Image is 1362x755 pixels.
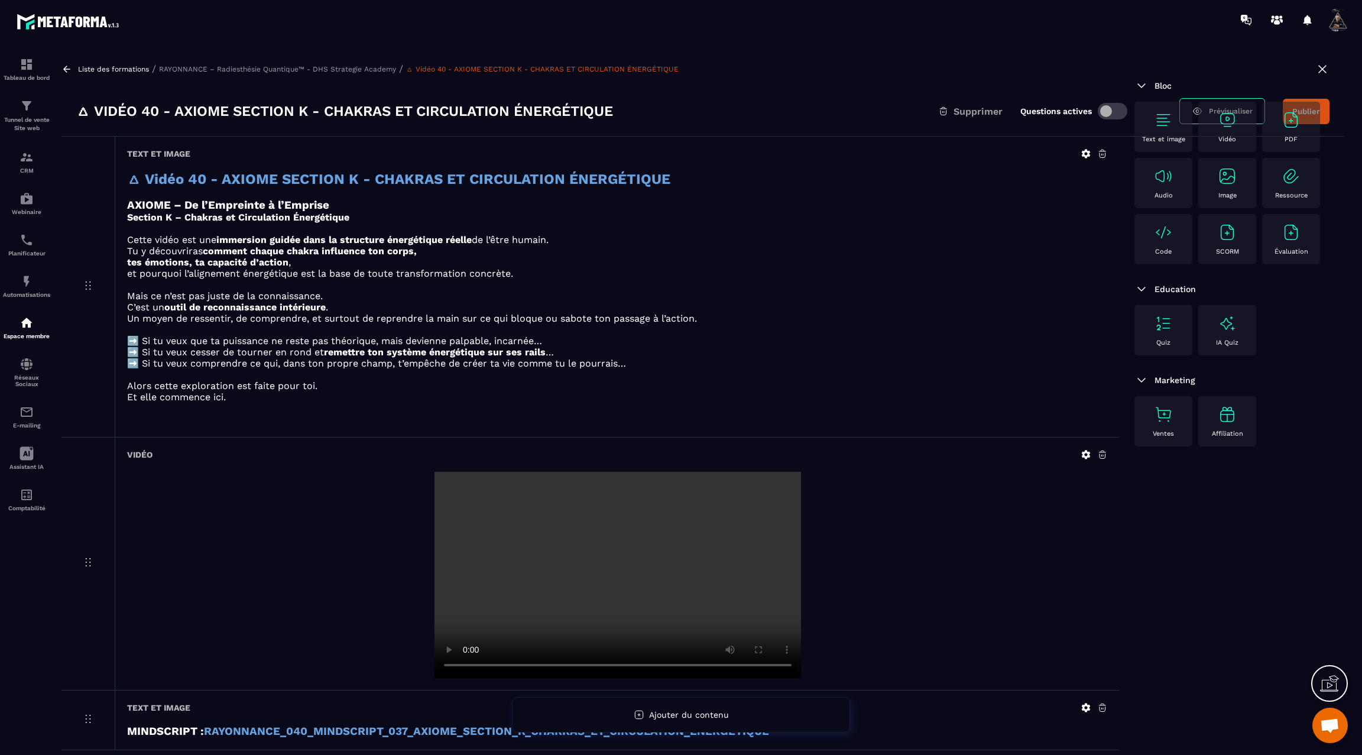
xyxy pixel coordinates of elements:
[127,313,697,324] span: Un moyen de ressentir, de comprendre, et surtout de reprendre la main sur ce qui bloque ou sabote...
[406,65,679,73] a: 🜂 Vidéo 40 - AXIOME SECTION K - CHAKRAS ET CIRCULATION ÉNERGÉTIQUE
[20,57,34,72] img: formation
[20,316,34,330] img: automations
[127,703,190,712] h6: Text et image
[20,233,34,247] img: scheduler
[127,245,203,257] span: Tu y découvriras
[649,710,729,720] span: Ajouter du contenu
[127,149,190,158] h6: Text et image
[20,357,34,371] img: social-network
[546,346,554,358] span: …
[3,74,50,81] p: Tableau de bord
[1155,284,1196,294] span: Education
[399,63,403,74] span: /
[1155,81,1172,90] span: Bloc
[1155,375,1195,385] span: Marketing
[1134,373,1149,387] img: arrow-down
[152,63,156,74] span: /
[3,307,50,348] a: automationsautomationsEspace membre
[1153,430,1174,438] p: Ventes
[1218,167,1237,186] img: text-image no-wra
[1154,167,1173,186] img: text-image no-wra
[20,488,34,502] img: accountant
[216,234,472,245] strong: immersion guidée dans la structure énergétique réelle
[1134,282,1149,296] img: arrow-down
[1218,135,1236,143] p: Vidéo
[288,257,291,268] span: ,
[127,199,329,212] strong: AXIOME – De l’Empreinte à l’Emprise
[472,234,549,245] span: de l’être humain.
[3,224,50,265] a: schedulerschedulerPlanificateur
[1155,248,1172,255] p: Code
[127,335,542,346] span: ➡️ Si tu veux que ta puissance ne reste pas théorique, mais devienne palpable, incarnée…
[3,464,50,470] p: Assistant IA
[20,405,34,419] img: email
[1218,405,1237,424] img: text-image
[1155,192,1173,199] p: Audio
[3,291,50,298] p: Automatisations
[1134,79,1149,93] img: arrow-down
[127,725,204,738] strong: MINDSCRIPT :
[159,65,396,73] a: RAYONNANCE – Radiesthésie Quantique™ - DHS Strategie Academy
[127,302,164,313] span: C’est un
[3,90,50,141] a: formationformationTunnel de vente Site web
[3,116,50,132] p: Tunnel de vente Site web
[203,245,417,257] strong: comment chaque chakra influence ton corps,
[1156,339,1170,346] p: Quiz
[1282,223,1301,242] img: text-image no-wra
[1154,223,1173,242] img: text-image no-wra
[3,209,50,215] p: Webinaire
[127,212,349,223] strong: Section K – Chakras et Circulation Énergétique
[3,183,50,224] a: automationsautomationsWebinaire
[1275,248,1308,255] p: Évaluation
[3,374,50,387] p: Réseaux Sociaux
[127,450,153,459] h6: Vidéo
[127,358,626,369] span: ➡️ Si tu veux comprendre ce qui, dans ton propre champ, t’empêche de créer ta vie comme tu le pou...
[1154,314,1173,333] img: text-image no-wra
[127,290,323,302] span: Mais ce n’est pas juste de la connaissance.
[1020,106,1092,116] label: Questions actives
[1218,223,1237,242] img: text-image no-wra
[127,234,216,245] span: Cette vidéo est une
[127,257,288,268] strong: tes émotions, ta capacité d’action
[3,141,50,183] a: formationformationCRM
[954,106,1003,117] span: Supprimer
[3,333,50,339] p: Espace membre
[1218,314,1237,333] img: text-image
[3,479,50,520] a: accountantaccountantComptabilité
[1282,167,1301,186] img: text-image no-wra
[3,265,50,307] a: automationsautomationsAutomatisations
[20,99,34,113] img: formation
[76,102,613,121] h3: 🜂 Vidéo 40 - AXIOME SECTION K - CHAKRAS ET CIRCULATION ÉNERGÉTIQUE
[127,391,226,403] span: Et elle commence ici.
[1154,111,1173,129] img: text-image no-wra
[20,192,34,206] img: automations
[204,725,769,738] strong: RAYONNANCE_040_MINDSCRIPT_037_AXIOME_SECTION_K_CHAKRAS_ET_CIRCULATION_ENERGETIQUE
[324,346,546,358] strong: remettre ton système énergétique sur ses rails
[164,302,326,313] strong: outil de reconnaissance intérieure
[127,346,324,358] span: ➡️ Si tu veux cesser de tourner en rond et
[127,268,513,279] span: et pourquoi l’alignement énergétique est la base de toute transformation concrète.
[1218,192,1237,199] p: Image
[127,380,317,391] span: Alors cette exploration est faite pour toi.
[3,48,50,90] a: formationformationTableau de bord
[78,65,149,73] a: Liste des formations
[1218,111,1237,129] img: text-image no-wra
[3,348,50,396] a: social-networksocial-networkRéseaux Sociaux
[20,274,34,289] img: automations
[17,11,123,33] img: logo
[20,150,34,164] img: formation
[1142,135,1185,143] p: Text et image
[1216,339,1238,346] p: IA Quiz
[3,422,50,429] p: E-mailing
[1282,111,1301,129] img: text-image no-wra
[326,302,328,313] span: .
[1285,135,1298,143] p: PDF
[1275,192,1308,199] p: Ressource
[3,505,50,511] p: Comptabilité
[3,250,50,257] p: Planificateur
[1216,248,1239,255] p: SCORM
[3,396,50,438] a: emailemailE-mailing
[1212,430,1243,438] p: Affiliation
